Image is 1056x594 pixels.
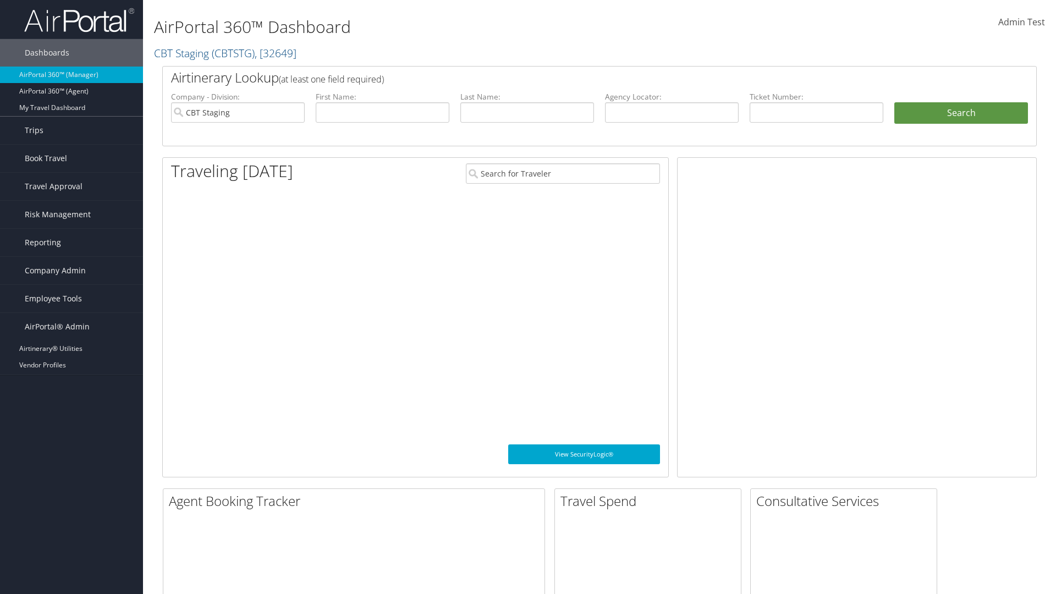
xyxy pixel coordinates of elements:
input: Search for Traveler [466,163,660,184]
h2: Airtinerary Lookup [171,68,955,87]
button: Search [894,102,1028,124]
a: View SecurityLogic® [508,444,660,464]
h1: Traveling [DATE] [171,159,293,183]
img: airportal-logo.png [24,7,134,33]
h2: Consultative Services [756,492,937,510]
span: ( CBTSTG ) [212,46,255,61]
span: Dashboards [25,39,69,67]
label: First Name: [316,91,449,102]
h1: AirPortal 360™ Dashboard [154,15,748,38]
label: Last Name: [460,91,594,102]
a: Admin Test [998,5,1045,40]
span: Trips [25,117,43,144]
h2: Travel Spend [560,492,741,510]
span: Travel Approval [25,173,82,200]
label: Ticket Number: [750,91,883,102]
span: , [ 32649 ] [255,46,296,61]
span: Company Admin [25,257,86,284]
span: AirPortal® Admin [25,313,90,340]
span: Reporting [25,229,61,256]
span: Book Travel [25,145,67,172]
h2: Agent Booking Tracker [169,492,544,510]
span: Admin Test [998,16,1045,28]
a: CBT Staging [154,46,296,61]
label: Agency Locator: [605,91,739,102]
span: Risk Management [25,201,91,228]
span: Employee Tools [25,285,82,312]
label: Company - Division: [171,91,305,102]
span: (at least one field required) [279,73,384,85]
